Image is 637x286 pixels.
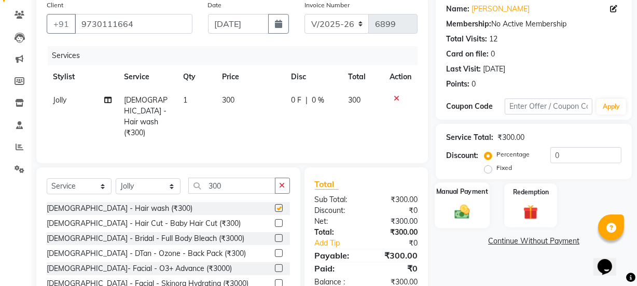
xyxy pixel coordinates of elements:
div: Name: [446,4,469,15]
div: [DEMOGRAPHIC_DATA] - Hair wash (₹300) [47,203,192,214]
img: _gift.svg [519,203,543,221]
span: 0 F [291,95,301,106]
label: Manual Payment [436,187,488,196]
th: Action [383,65,418,89]
div: Sub Total: [307,194,366,205]
div: Net: [307,216,366,227]
span: 1 [183,95,187,105]
div: Discount: [307,205,366,216]
th: Service [118,65,177,89]
div: [DEMOGRAPHIC_DATA] - Bridal - Full Body Bleach (₹3000) [47,233,244,244]
label: Invoice Number [304,1,350,10]
th: Disc [285,65,342,89]
div: Total: [307,227,366,238]
span: 300 [348,95,361,105]
span: 300 [223,95,235,105]
th: Total [342,65,383,89]
div: ₹0 [366,205,425,216]
input: Search or Scan [188,178,275,194]
span: Total [315,179,339,190]
div: ₹0 [366,262,425,275]
div: 0 [491,49,495,60]
span: | [306,95,308,106]
div: Last Visit: [446,64,481,75]
a: Add Tip [307,238,376,249]
span: Jolly [53,95,66,105]
div: ₹300.00 [366,249,425,262]
div: [DEMOGRAPHIC_DATA] - DTan - Ozone - Back Pack (₹300) [47,248,246,259]
button: Apply [597,99,626,115]
div: ₹0 [376,238,425,249]
img: _cash.svg [450,203,475,220]
div: ₹300.00 [366,227,425,238]
div: Membership: [446,19,491,30]
label: Redemption [513,188,549,197]
div: Total Visits: [446,34,487,45]
iframe: chat widget [593,245,627,276]
div: 0 [472,79,476,90]
div: Card on file: [446,49,489,60]
div: ₹300.00 [366,194,425,205]
input: Enter Offer / Coupon Code [505,98,592,115]
th: Qty [177,65,216,89]
div: ₹300.00 [497,132,524,143]
label: Fixed [496,163,512,173]
div: Service Total: [446,132,493,143]
button: +91 [47,14,76,34]
a: [PERSON_NAME] [472,4,530,15]
input: Search by Name/Mobile/Email/Code [75,14,192,34]
label: Client [47,1,63,10]
label: Date [208,1,222,10]
th: Stylist [47,65,118,89]
div: No Active Membership [446,19,621,30]
div: Services [48,46,425,65]
span: 0 % [312,95,324,106]
div: Paid: [307,262,366,275]
div: Coupon Code [446,101,505,112]
div: [DATE] [483,64,505,75]
div: ₹300.00 [366,216,425,227]
div: Payable: [307,249,366,262]
div: Discount: [446,150,478,161]
span: [DEMOGRAPHIC_DATA] - Hair wash (₹300) [124,95,168,137]
div: [DEMOGRAPHIC_DATA]- Facial - O3+ Advance (₹3000) [47,263,232,274]
a: Continue Without Payment [438,236,630,247]
th: Price [216,65,285,89]
div: Points: [446,79,469,90]
div: 12 [489,34,497,45]
div: [DEMOGRAPHIC_DATA] - Hair Cut - Baby Hair Cut (₹300) [47,218,241,229]
label: Percentage [496,150,530,159]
